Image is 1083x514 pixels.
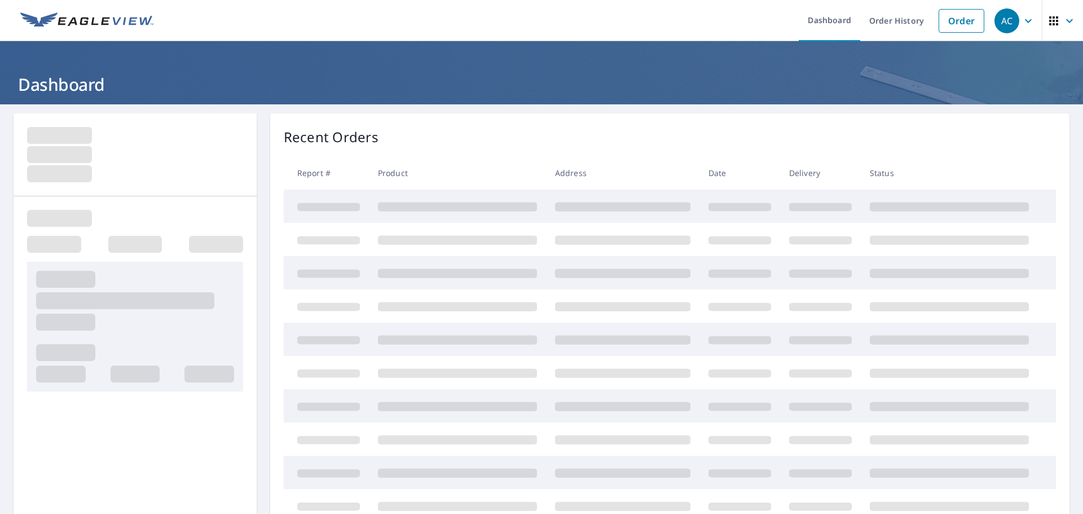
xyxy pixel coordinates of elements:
[780,156,861,190] th: Delivery
[284,127,378,147] p: Recent Orders
[369,156,546,190] th: Product
[284,156,369,190] th: Report #
[939,9,984,33] a: Order
[994,8,1019,33] div: AC
[861,156,1038,190] th: Status
[20,12,153,29] img: EV Logo
[14,73,1069,96] h1: Dashboard
[699,156,780,190] th: Date
[546,156,699,190] th: Address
